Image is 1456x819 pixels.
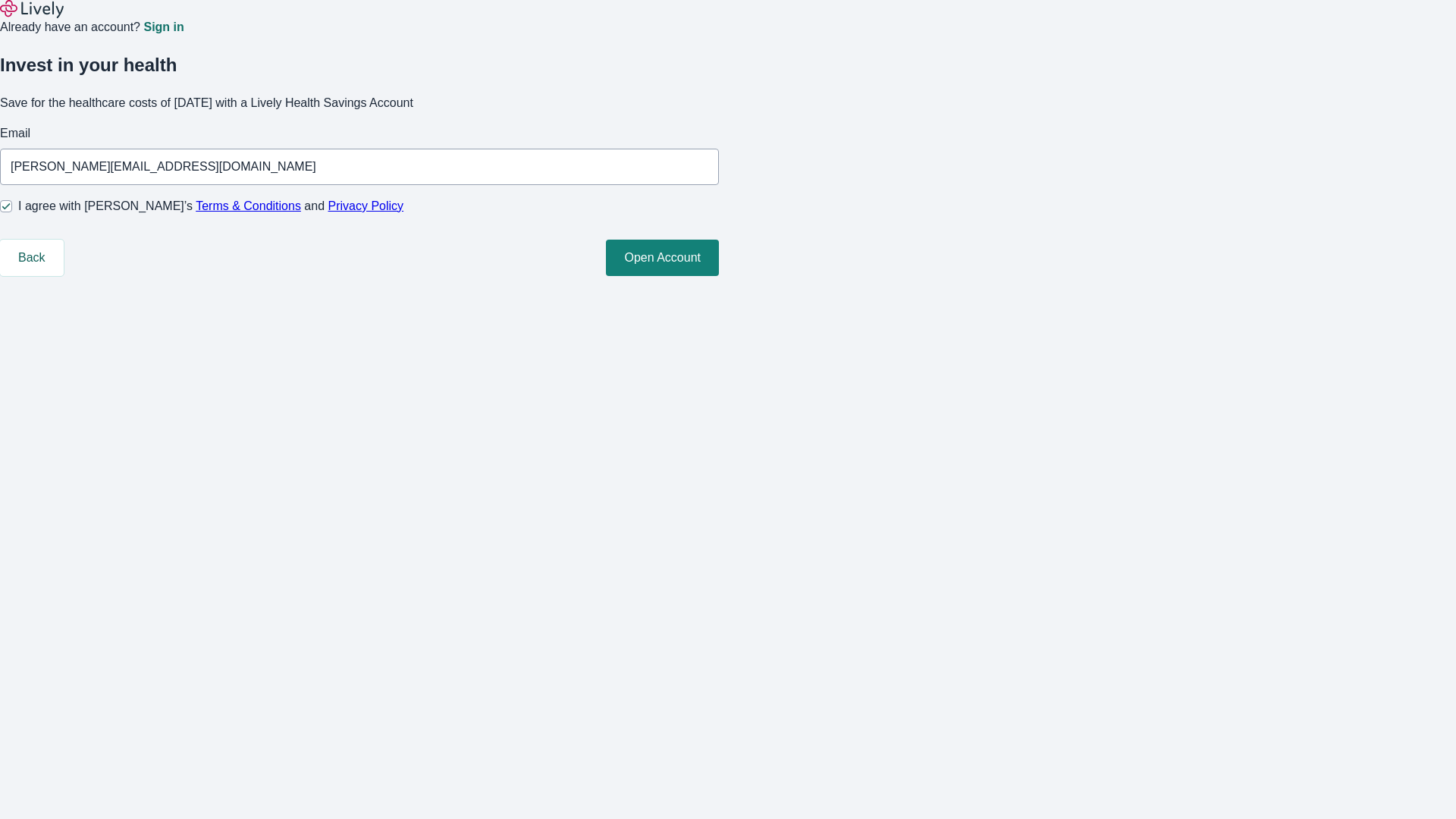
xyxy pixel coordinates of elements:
a: Privacy Policy [328,199,404,212]
a: Sign in [143,21,184,33]
span: I agree with [PERSON_NAME]’s and [18,197,403,215]
button: Open Account [606,240,719,276]
a: Terms & Conditions [196,199,301,212]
